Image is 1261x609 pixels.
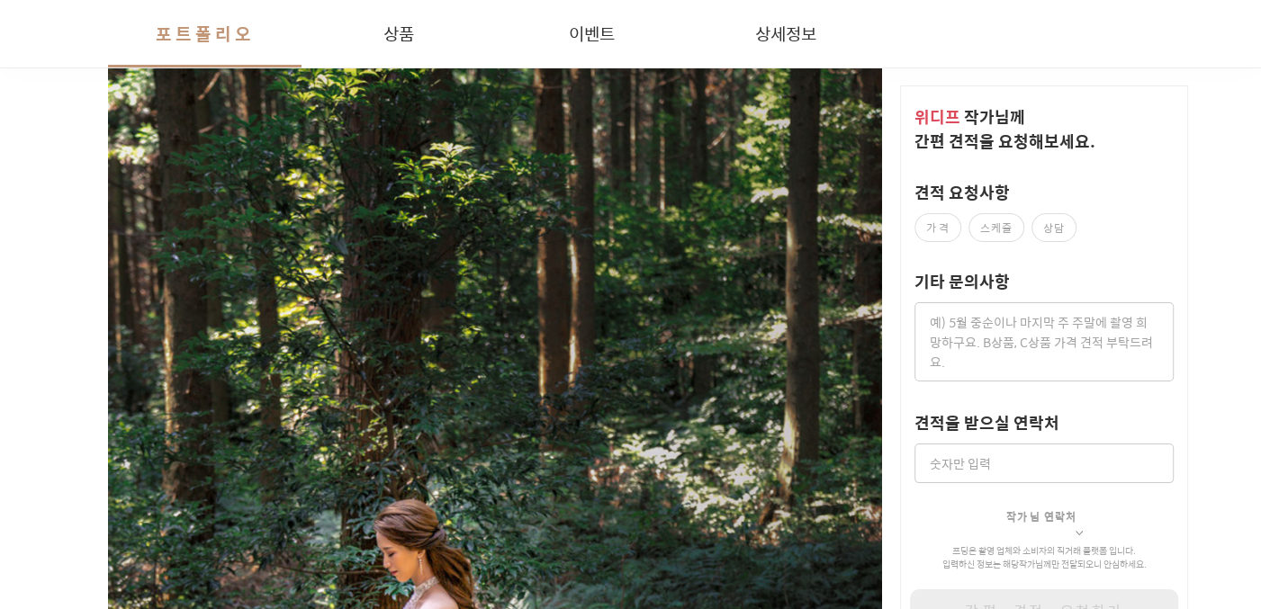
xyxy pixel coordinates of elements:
span: 대화 [165,482,186,497]
label: 스케줄 [968,213,1024,242]
span: 위디프 [914,104,960,129]
a: 설정 [232,454,346,499]
span: 설정 [278,481,300,496]
a: 대화 [119,454,232,499]
a: 홈 [5,454,119,499]
label: 견적을 받으실 연락처 [914,410,1059,434]
label: 가격 [914,213,961,242]
span: 홈 [57,481,68,496]
input: 숫자만 입력 [914,443,1174,483]
label: 견적 요청사항 [914,180,1010,204]
label: 기타 문의사항 [914,269,1010,293]
label: 상담 [1031,213,1076,242]
span: 작가 님께 간편 견적을 요청해보세요. [914,104,1095,153]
